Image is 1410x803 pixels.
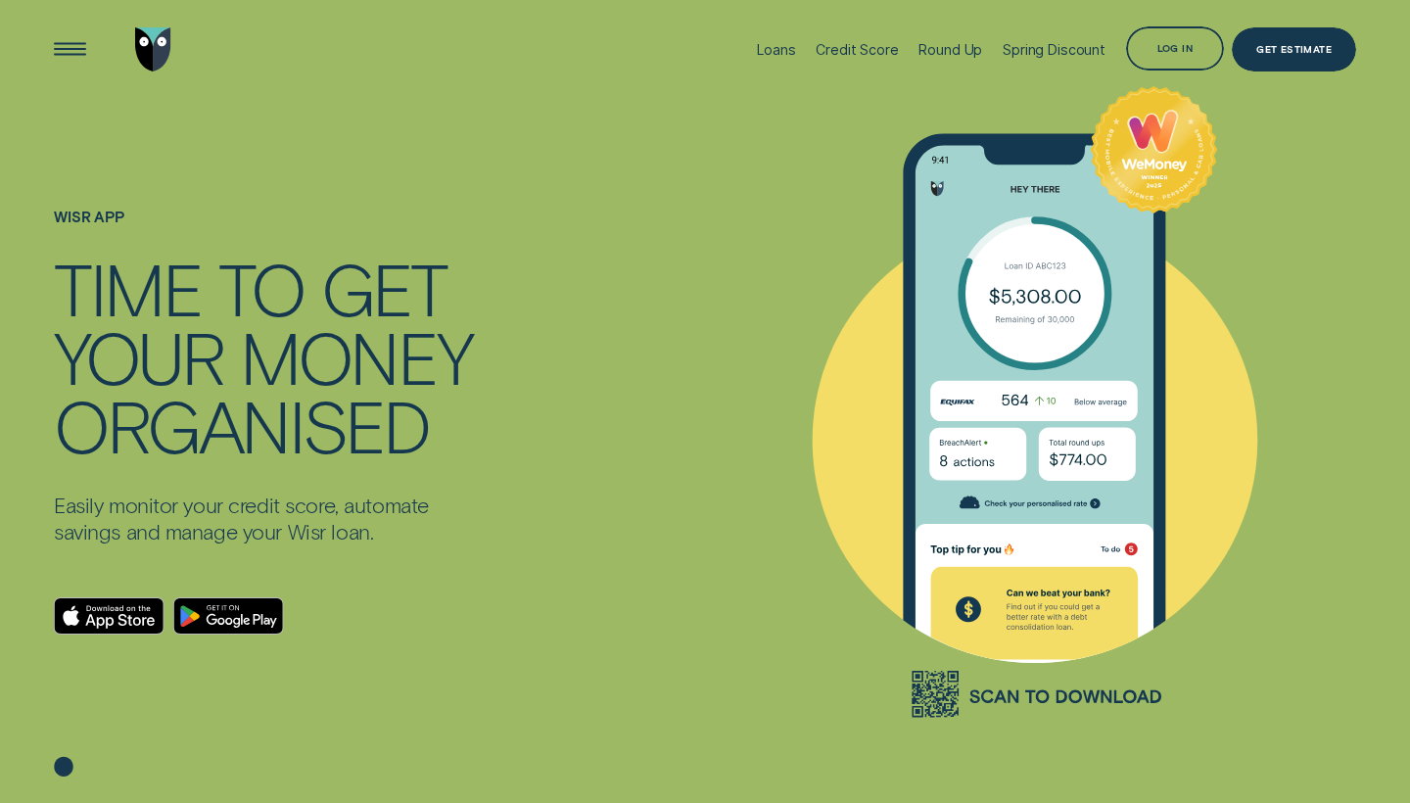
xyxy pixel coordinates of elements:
[48,27,92,71] button: Open Menu
[54,322,223,391] div: YOUR
[135,27,172,71] img: Wisr
[918,41,982,58] div: Round Up
[240,322,471,391] div: MONEY
[173,597,284,635] a: Android App on Google Play
[1003,41,1105,58] div: Spring Discount
[54,209,478,254] h1: WISR APP
[54,391,429,459] div: ORGANISED
[816,41,898,58] div: Credit Score
[218,254,304,322] div: TO
[757,41,795,58] div: Loans
[54,492,478,544] p: Easily monitor your credit score, automate savings and manage your Wisr loan.
[321,254,446,322] div: GET
[1126,26,1224,71] button: Log in
[54,254,478,458] h4: TIME TO GET YOUR MONEY ORGANISED
[54,254,202,322] div: TIME
[1232,27,1356,71] a: Get Estimate
[54,597,164,635] a: Download on the App Store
